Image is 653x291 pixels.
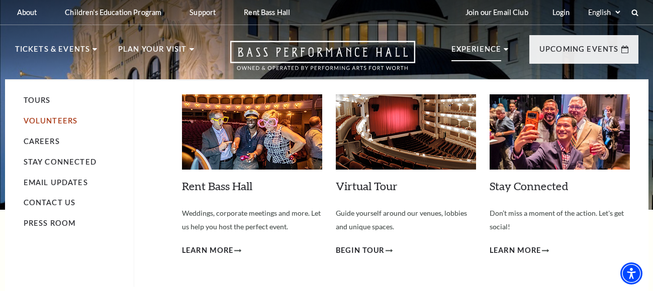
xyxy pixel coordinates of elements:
span: Learn More [490,244,541,257]
a: Press Room [24,219,76,227]
select: Select: [586,8,622,17]
a: Tours [24,96,51,104]
img: Rent Bass Hall [182,94,322,170]
a: Volunteers [24,116,78,125]
p: Support [190,8,216,17]
div: Accessibility Menu [620,262,642,284]
a: Careers [24,137,60,145]
a: Begin Tour [336,244,393,257]
p: Children's Education Program [65,8,161,17]
p: Rent Bass Hall [244,8,290,17]
a: Learn More Rent Bass Hall [182,244,242,257]
p: Don’t miss a moment of the action. Let's get social! [490,207,630,233]
span: Begin Tour [336,244,385,257]
a: Virtual Tour [336,179,398,193]
p: Guide yourself around our venues, lobbies and unique spaces. [336,207,476,233]
p: Weddings, corporate meetings and more. Let us help you host the perfect event. [182,207,322,233]
span: Learn More [182,244,234,257]
p: Experience [451,43,502,61]
img: Virtual Tour [336,94,476,170]
p: Plan Your Visit [118,43,187,61]
a: Rent Bass Hall [182,179,252,193]
img: Stay Connected [490,94,630,170]
p: Tickets & Events [15,43,90,61]
a: Open this option [194,41,451,79]
a: Stay Connected [24,158,97,166]
a: Email Updates [24,178,88,187]
a: Stay Connected [490,179,568,193]
a: Contact Us [24,198,76,207]
p: About [17,8,37,17]
a: Learn More Stay Connected [490,244,549,257]
p: Upcoming Events [539,43,619,61]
